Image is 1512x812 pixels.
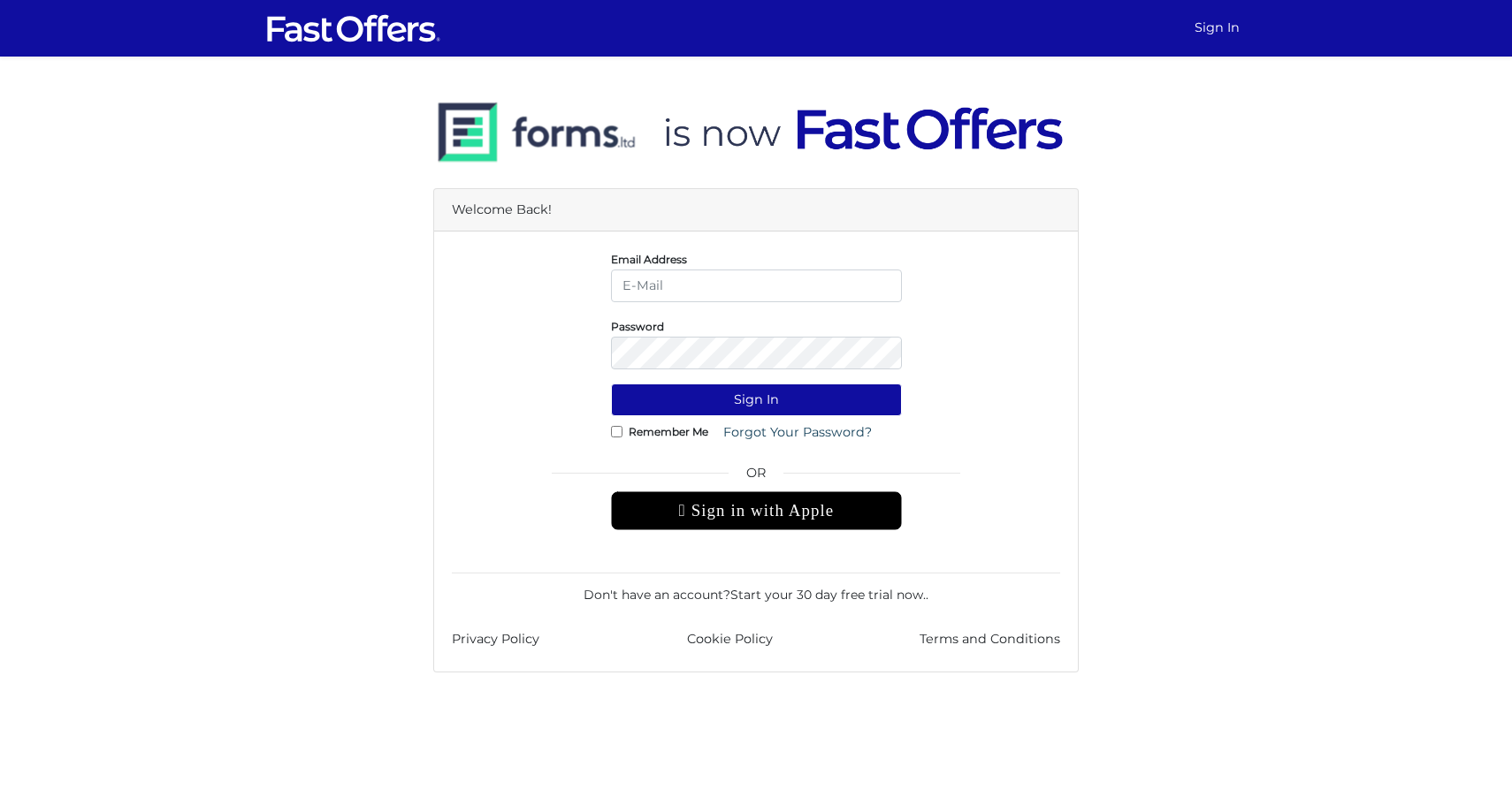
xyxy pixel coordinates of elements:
a: Sign In [1187,11,1247,45]
a: Forgot Your Password? [712,416,883,449]
label: Remember Me [629,429,708,434]
div: Don't have an account? . [452,573,1060,604]
a: Terms and Conditions [920,629,1060,649]
span: OR [611,463,902,491]
a: Privacy Policy [452,629,539,649]
input: E-Mail [611,269,902,302]
label: Email Address [611,257,687,262]
label: Password [611,324,664,329]
div: Welcome Back! [434,189,1078,231]
a: Start your 30 day free trial now. [730,587,926,603]
div: Sign in with Apple [611,491,902,530]
button: Sign In [611,383,902,416]
a: Cookie Policy [687,629,773,649]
